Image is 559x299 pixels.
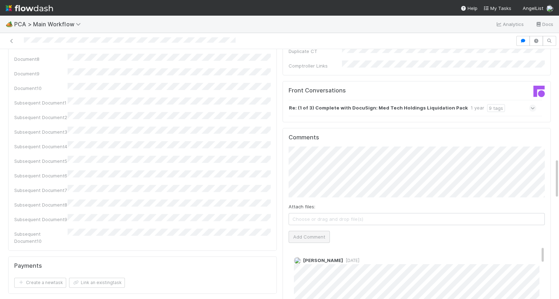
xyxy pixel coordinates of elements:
div: Subsequent Document6 [14,172,68,179]
strong: Re: (1 of 3) Complete with DocuSign: Med Tech Holdings Liquidation Pack [289,104,468,112]
div: Subsequent Document8 [14,201,68,208]
span: AngelList [523,5,543,11]
a: Analytics [496,20,524,28]
div: Subsequent Document1 [14,99,68,106]
img: logo-inverted-e16ddd16eac7371096b0.svg [6,2,53,14]
button: Create a newtask [14,278,66,288]
img: avatar_d7f67417-030a-43ce-a3ce-a315a3ccfd08.png [294,257,301,264]
label: Attach files: [289,203,315,210]
span: PCA > Main Workflow [14,21,84,28]
a: Docs [535,20,553,28]
div: Comptroller Links [289,62,342,69]
div: Help [460,5,478,12]
div: Document8 [14,55,68,63]
div: Subsequent Document5 [14,157,68,165]
button: Add Comment [289,231,330,243]
h5: Front Conversations [289,87,411,94]
div: Subsequent Document3 [14,128,68,135]
div: Duplicate CT [289,48,342,55]
span: 🏕️ [6,21,13,27]
span: Choose or drag and drop file(s) [289,213,545,225]
div: Subsequent Document2 [14,114,68,121]
div: 9 tags [487,104,505,112]
div: Subsequent Document7 [14,187,68,194]
h5: Comments [289,134,545,141]
div: 1 year [471,104,484,112]
div: Subsequent Document9 [14,216,68,223]
div: Document9 [14,70,68,77]
img: avatar_87e1a465-5456-4979-8ac4-f0cdb5bbfe2d.png [546,5,553,12]
button: Link an existingtask [69,278,125,288]
div: Document10 [14,85,68,92]
span: My Tasks [483,5,511,11]
div: Subsequent Document4 [14,143,68,150]
span: [PERSON_NAME] [303,257,343,263]
span: [DATE] [343,258,359,263]
h5: Payments [14,262,42,269]
img: front-logo-b4b721b83371efbadf0a.svg [533,86,545,97]
a: My Tasks [483,5,511,12]
div: Subsequent Document10 [14,230,68,245]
